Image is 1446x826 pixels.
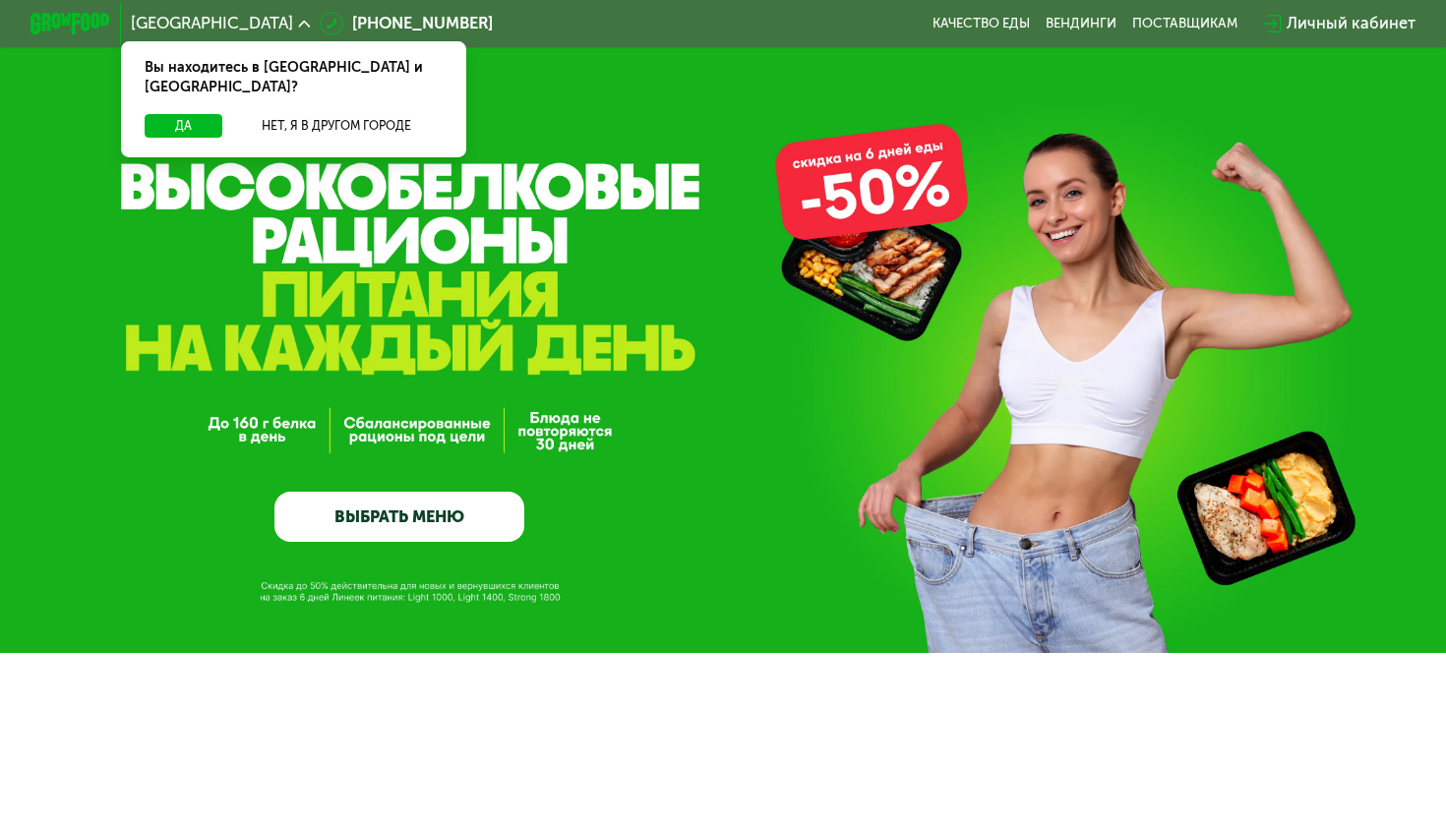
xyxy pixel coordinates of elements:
[131,16,293,31] span: [GEOGRAPHIC_DATA]
[1046,16,1116,31] a: Вендинги
[933,16,1030,31] a: Качество еды
[274,492,524,542] a: ВЫБРАТЬ МЕНЮ
[1132,16,1237,31] div: поставщикам
[145,114,222,139] button: Да
[121,41,466,114] div: Вы находитесь в [GEOGRAPHIC_DATA] и [GEOGRAPHIC_DATA]?
[230,114,442,139] button: Нет, я в другом городе
[320,12,493,36] a: [PHONE_NUMBER]
[1287,12,1416,36] div: Личный кабинет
